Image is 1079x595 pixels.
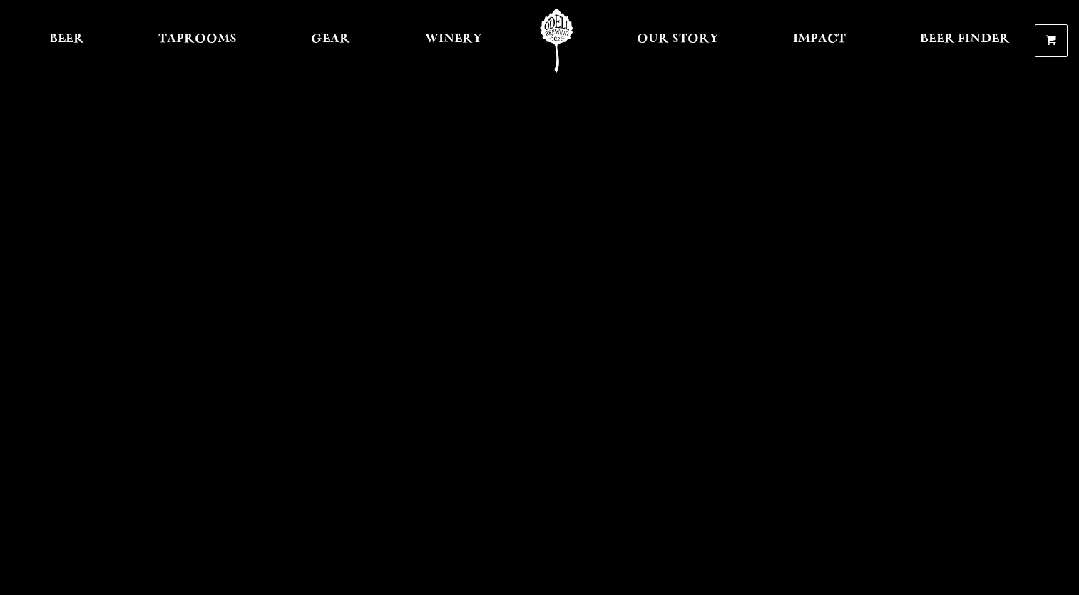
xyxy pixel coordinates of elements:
[49,34,84,45] span: Beer
[920,34,1010,45] span: Beer Finder
[158,34,237,45] span: Taprooms
[793,34,846,45] span: Impact
[149,9,246,73] a: Taprooms
[911,9,1019,73] a: Beer Finder
[637,34,719,45] span: Our Story
[40,9,93,73] a: Beer
[302,9,359,73] a: Gear
[425,34,482,45] span: Winery
[628,9,728,73] a: Our Story
[784,9,855,73] a: Impact
[311,34,350,45] span: Gear
[530,9,583,73] a: Odell Home
[416,9,491,73] a: Winery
